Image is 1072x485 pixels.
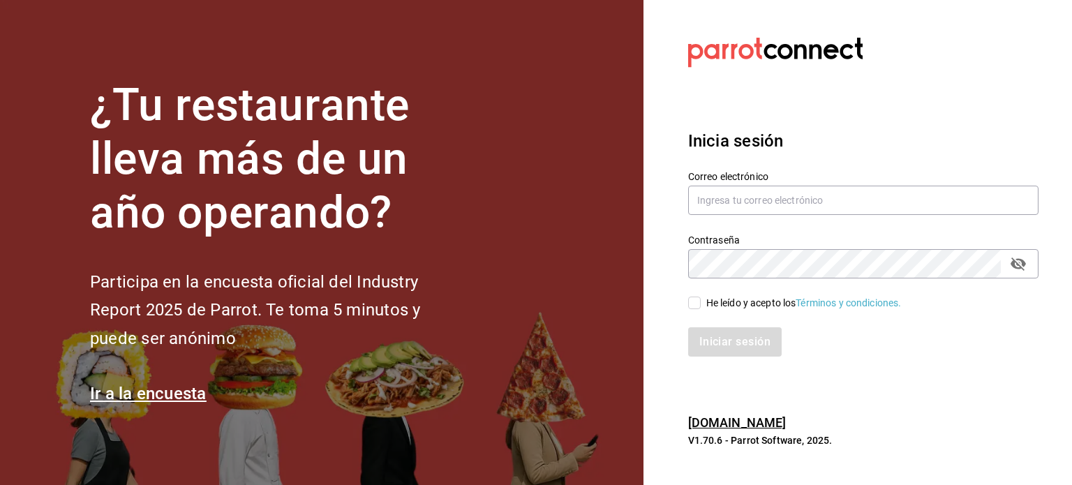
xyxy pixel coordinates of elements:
[688,128,1038,154] h3: Inicia sesión
[688,186,1038,215] input: Ingresa tu correo electrónico
[688,172,1038,181] label: Correo electrónico
[688,433,1038,447] p: V1.70.6 - Parrot Software, 2025.
[90,384,207,403] a: Ir a la encuesta
[90,268,467,353] h2: Participa en la encuesta oficial del Industry Report 2025 de Parrot. Te toma 5 minutos y puede se...
[796,297,901,308] a: Términos y condiciones.
[1006,252,1030,276] button: passwordField
[706,296,902,311] div: He leído y acepto los
[688,415,787,430] a: [DOMAIN_NAME]
[90,79,467,239] h1: ¿Tu restaurante lleva más de un año operando?
[688,235,1038,245] label: Contraseña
